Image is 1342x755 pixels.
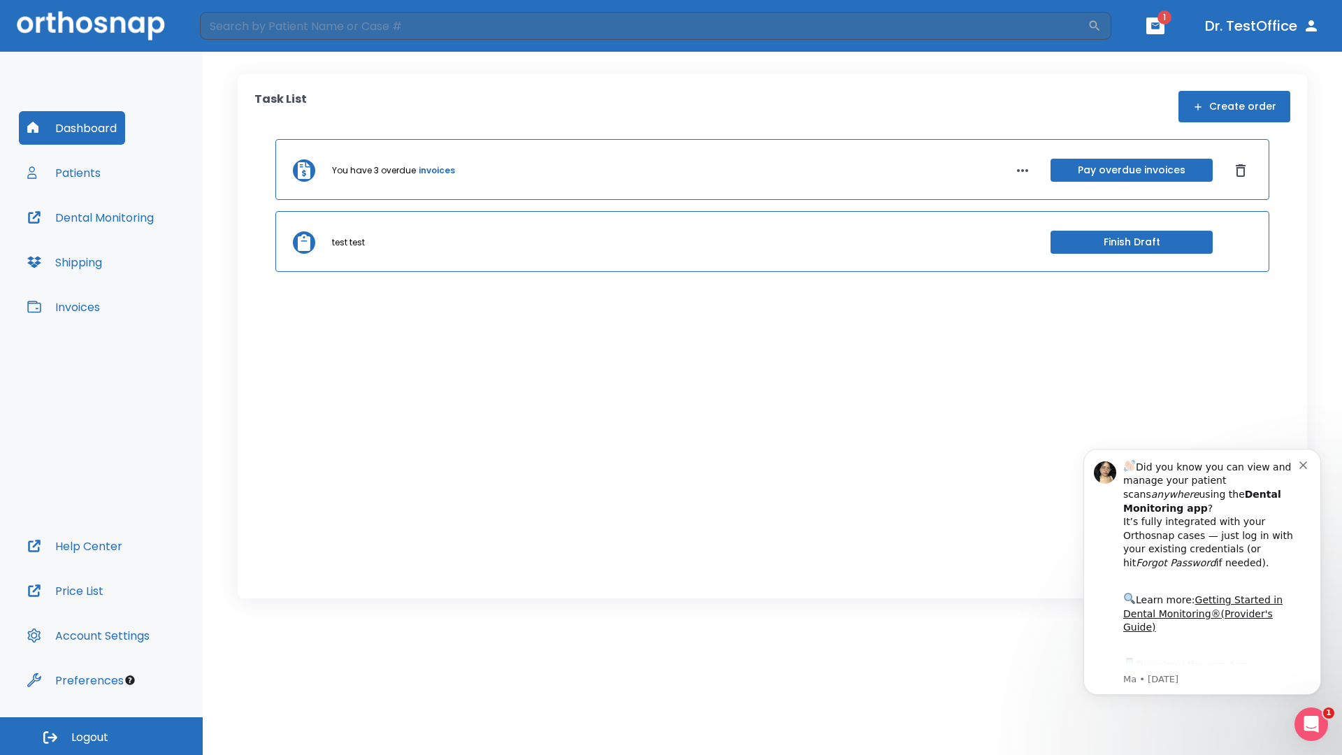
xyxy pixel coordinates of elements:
[1051,159,1213,182] button: Pay overdue invoices
[19,663,132,697] button: Preferences
[254,91,307,122] p: Task List
[61,245,237,258] p: Message from Ma, sent 1w ago
[19,574,112,607] button: Price List
[124,674,136,686] div: Tooltip anchor
[19,245,110,279] button: Shipping
[19,156,109,189] button: Patients
[1178,91,1290,122] button: Create order
[19,201,162,234] button: Dental Monitoring
[1199,13,1325,38] button: Dr. TestOffice
[71,730,108,745] span: Logout
[1051,231,1213,254] button: Finish Draft
[332,236,365,249] p: test test
[19,290,108,324] button: Invoices
[61,228,237,299] div: Download the app: | ​ Let us know if you need help getting started!
[19,529,131,563] button: Help Center
[1062,428,1342,717] iframe: Intercom notifications message
[17,11,165,40] img: Orthosnap
[19,619,158,652] button: Account Settings
[200,12,1088,40] input: Search by Patient Name or Case #
[1157,10,1171,24] span: 1
[61,231,185,257] a: App Store
[1229,159,1252,182] button: Dismiss
[1294,707,1328,741] iframe: Intercom live chat
[237,30,248,41] button: Dismiss notification
[19,111,125,145] button: Dashboard
[419,164,455,177] a: invoices
[1323,707,1334,719] span: 1
[332,164,416,177] p: You have 3 overdue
